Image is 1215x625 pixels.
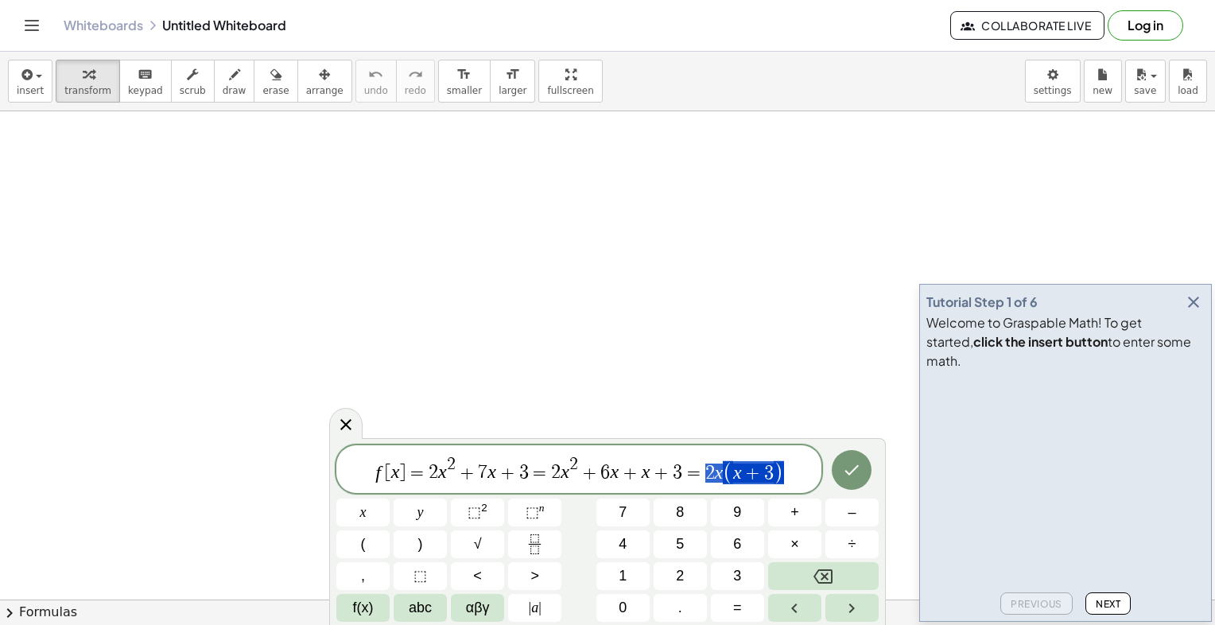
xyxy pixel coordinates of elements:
span: new [1093,85,1112,96]
span: 2 [705,464,715,483]
span: ( [723,461,733,484]
button: Superscript [508,499,561,526]
span: 3 [519,464,529,483]
button: Greek alphabet [451,594,504,622]
button: Equals [711,594,764,622]
button: 1 [596,562,650,590]
button: Fraction [508,530,561,558]
span: . [678,597,682,619]
span: keypad [128,85,163,96]
div: Tutorial Step 1 of 6 [926,293,1038,312]
i: undo [368,65,383,84]
var: x [561,462,569,483]
button: ) [394,530,447,558]
button: undoundo [355,60,397,103]
span: + [650,464,673,483]
span: abc [409,597,432,619]
span: 3 [733,565,741,587]
span: ⬚ [413,565,427,587]
span: y [417,502,424,523]
span: 2 [447,456,456,473]
span: 6 [733,534,741,555]
span: | [538,600,542,615]
span: 8 [676,502,684,523]
button: ( [336,530,390,558]
var: x [610,462,619,483]
button: Placeholder [394,562,447,590]
button: keyboardkeypad [119,60,172,103]
span: + [619,464,642,483]
span: 2 [429,464,438,483]
button: Right arrow [825,594,879,622]
button: 2 [654,562,707,590]
span: settings [1034,85,1072,96]
span: erase [262,85,289,96]
button: 5 [654,530,707,558]
span: Collaborate Live [964,18,1091,33]
span: 3 [764,464,774,483]
span: smaller [447,85,482,96]
span: ⬚ [468,504,481,520]
span: ] [399,464,406,483]
span: f(x) [353,597,374,619]
button: Left arrow [768,594,821,622]
span: = [406,464,429,483]
var: x [715,462,724,483]
button: format_sizesmaller [438,60,491,103]
span: scrub [180,85,206,96]
span: undo [364,85,388,96]
button: Toggle navigation [19,13,45,38]
button: Collaborate Live [950,11,1104,40]
button: Times [768,530,821,558]
i: format_size [456,65,472,84]
span: ⬚ [526,504,539,520]
button: Greater than [508,562,561,590]
button: 3 [711,562,764,590]
span: + [496,464,519,483]
button: 6 [711,530,764,558]
var: x [487,462,496,483]
span: αβγ [466,597,490,619]
span: 3 [673,464,682,483]
button: 7 [596,499,650,526]
button: new [1084,60,1122,103]
i: keyboard [138,65,153,84]
i: format_size [505,65,520,84]
button: Log in [1108,10,1183,41]
span: < [473,565,482,587]
button: Backspace [768,562,879,590]
button: load [1169,60,1207,103]
button: . [654,594,707,622]
button: transform [56,60,120,103]
span: , [361,565,365,587]
button: Divide [825,530,879,558]
span: fullscreen [547,85,593,96]
span: – [848,502,856,523]
span: 9 [733,502,741,523]
span: save [1134,85,1156,96]
button: save [1125,60,1166,103]
button: scrub [171,60,215,103]
var: x [391,462,400,483]
span: ÷ [848,534,856,555]
button: Next [1085,592,1131,615]
span: + [790,502,799,523]
span: × [790,534,799,555]
button: insert [8,60,52,103]
span: + [742,464,765,483]
button: , [336,562,390,590]
span: insert [17,85,44,96]
button: erase [254,60,297,103]
span: Next [1096,598,1120,610]
span: + [456,464,479,483]
span: 7 [478,464,487,483]
span: x [360,502,367,523]
button: draw [214,60,255,103]
button: 0 [596,594,650,622]
button: Absolute value [508,594,561,622]
var: x [438,462,447,483]
span: ) [418,534,423,555]
sup: 2 [481,502,487,514]
button: Squared [451,499,504,526]
span: [ [385,464,391,483]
